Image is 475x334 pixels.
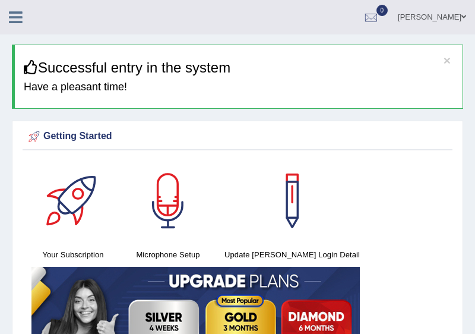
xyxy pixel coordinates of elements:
span: 0 [376,5,388,16]
h3: Successful entry in the system [24,60,454,75]
button: × [444,54,451,67]
h4: Your Subscription [31,248,115,261]
h4: Microphone Setup [126,248,210,261]
h4: Have a pleasant time! [24,81,454,93]
div: Getting Started [26,128,449,146]
h4: Update [PERSON_NAME] Login Detail [221,248,363,261]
